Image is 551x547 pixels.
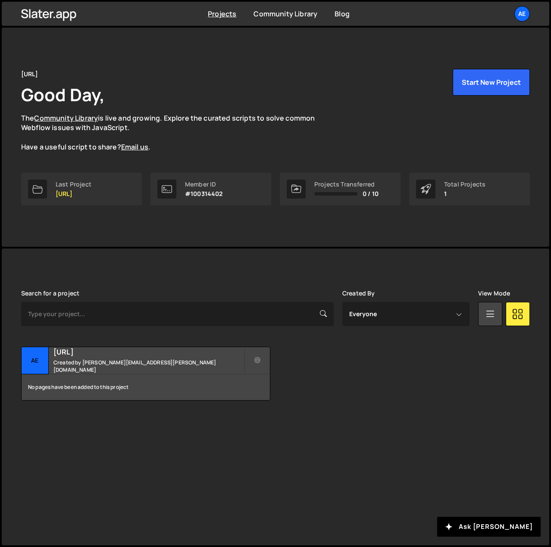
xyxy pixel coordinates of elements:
[21,290,79,297] label: Search for a project
[514,6,530,22] a: ae
[437,517,541,537] button: Ask [PERSON_NAME]
[53,347,244,357] h2: [URL]
[21,69,38,79] div: [URL]
[444,190,485,197] p: 1
[53,359,244,373] small: Created by [PERSON_NAME][EMAIL_ADDRESS][PERSON_NAME][DOMAIN_NAME]
[22,374,270,400] div: No pages have been added to this project
[342,290,375,297] label: Created By
[56,190,91,197] p: [URL]
[121,142,148,152] a: Email us
[444,181,485,188] div: Total Projects
[363,190,379,197] span: 0 / 10
[56,181,91,188] div: Last Project
[21,173,142,205] a: Last Project [URL]
[208,9,236,19] a: Projects
[254,9,317,19] a: Community Library
[185,181,223,188] div: Member ID
[21,83,105,106] h1: Good Day,
[185,190,223,197] p: #100314402
[335,9,350,19] a: Blog
[22,347,49,374] div: Ae
[21,347,270,401] a: Ae [URL] Created by [PERSON_NAME][EMAIL_ADDRESS][PERSON_NAME][DOMAIN_NAME] No pages have been add...
[478,290,510,297] label: View Mode
[314,181,379,188] div: Projects Transferred
[21,113,332,152] p: The is live and growing. Explore the curated scripts to solve common Webflow issues with JavaScri...
[453,69,530,96] button: Start New Project
[34,113,98,123] a: Community Library
[21,302,334,326] input: Type your project...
